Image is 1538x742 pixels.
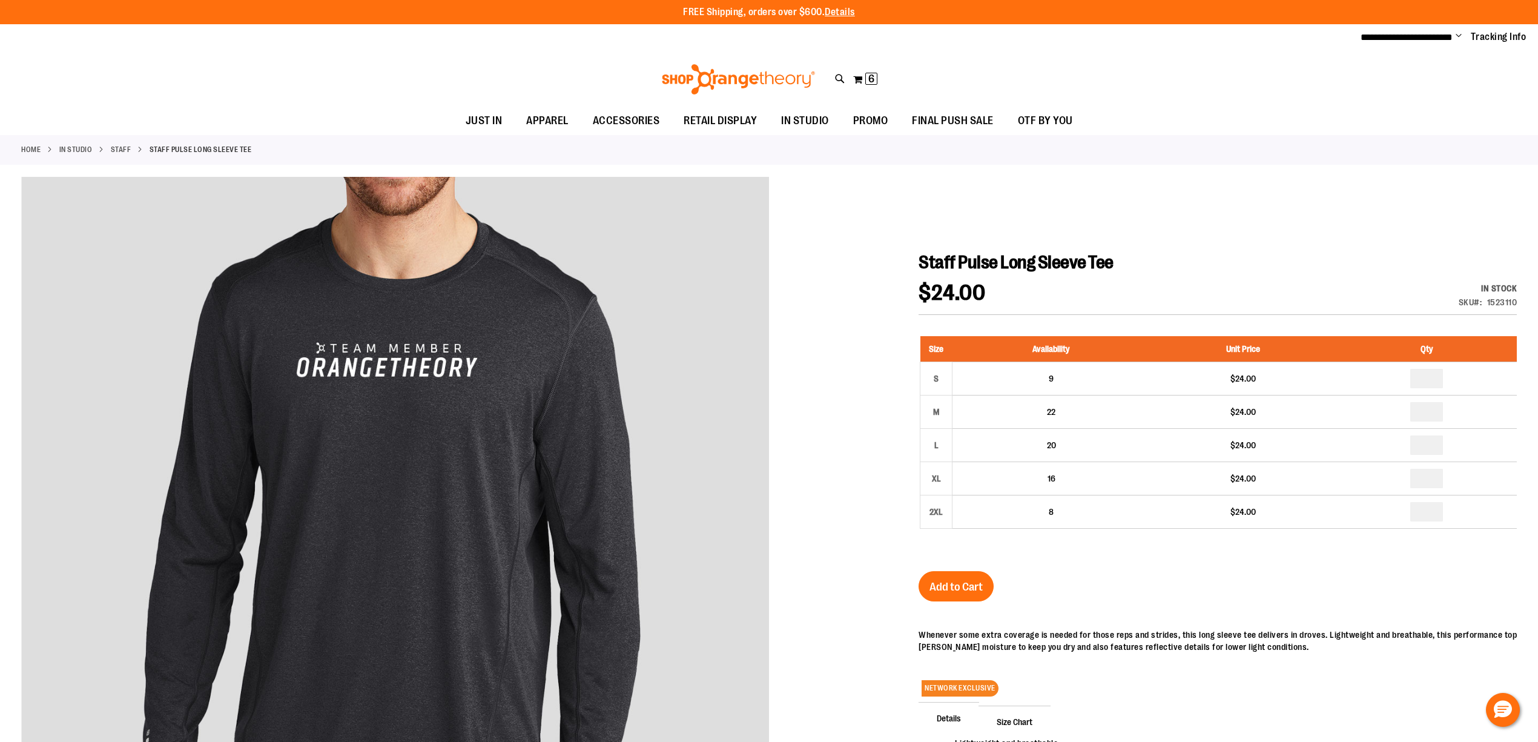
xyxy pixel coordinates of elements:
a: Staff [111,144,131,155]
button: Hello, have a question? Let’s chat. [1486,693,1520,727]
a: Tracking Info [1471,30,1526,44]
a: APPAREL [514,107,581,135]
span: 16 [1048,474,1055,483]
a: JUST IN [454,107,515,135]
th: Size [920,336,952,362]
span: 9 [1049,374,1054,383]
div: $24.00 [1156,373,1330,385]
span: 20 [1047,440,1056,450]
a: Details [825,7,855,18]
div: M [927,403,945,421]
div: 1523110 [1487,296,1517,308]
p: Whenever some extra coverage is needed for those reps and strides, this long sleeve tee delivers ... [919,629,1517,653]
span: RETAIL DISPLAY [684,107,757,134]
strong: SKU [1459,297,1482,307]
a: Home [21,144,41,155]
button: Account menu [1456,31,1462,43]
div: S [927,369,945,388]
span: Add to Cart [929,580,983,594]
th: Unit Price [1150,336,1336,362]
div: $24.00 [1156,506,1330,518]
a: OTF BY YOU [1006,107,1085,135]
span: 6 [868,73,874,85]
div: XL [927,469,945,488]
span: $24.00 [919,280,985,305]
a: ACCESSORIES [581,107,672,135]
th: Qty [1336,336,1517,362]
span: FINAL PUSH SALE [912,107,994,134]
a: IN STUDIO [59,144,93,155]
span: NETWORK EXCLUSIVE [922,680,998,697]
span: Staff Pulse Long Sleeve Tee [919,252,1114,273]
span: IN STUDIO [781,107,829,134]
div: 2XL [927,503,945,521]
div: $24.00 [1156,472,1330,485]
div: L [927,436,945,454]
a: IN STUDIO [769,107,841,134]
strong: Staff Pulse Long Sleeve Tee [150,144,252,155]
span: Size Chart [979,706,1051,737]
button: Add to Cart [919,571,994,601]
p: FREE Shipping, orders over $600. [683,5,855,19]
span: PROMO [853,107,888,134]
div: In stock [1459,282,1517,294]
span: OTF BY YOU [1018,107,1073,134]
span: ACCESSORIES [593,107,660,134]
div: $24.00 [1156,439,1330,451]
div: Availability [1459,282,1517,294]
th: Availability [952,336,1150,362]
span: JUST IN [466,107,503,134]
span: 22 [1047,407,1055,417]
span: Details [919,702,979,734]
a: FINAL PUSH SALE [900,107,1006,135]
div: $24.00 [1156,406,1330,418]
span: 8 [1049,507,1054,517]
img: Shop Orangetheory [660,64,817,94]
span: APPAREL [526,107,569,134]
a: PROMO [841,107,900,135]
a: RETAIL DISPLAY [672,107,769,135]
